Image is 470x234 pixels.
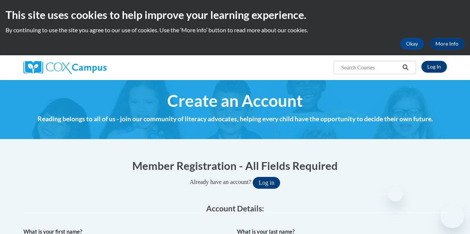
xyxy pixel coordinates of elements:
[167,91,303,111] span: Create an Account
[190,179,252,185] span: Already have an account?
[23,61,107,74] img: Cox Campus
[400,63,411,72] button: Search
[440,204,464,228] iframe: Button to launch messaging window
[23,158,447,173] h1: Member Registration - All Fields Required
[23,114,447,124] h4: Reading belongs to all of us - join our community of literacy advocates, helping every child have...
[388,187,403,201] iframe: Close message
[400,38,424,50] button: Okay
[206,204,264,213] span: Account Details:
[430,38,464,50] a: More Info
[6,26,464,34] p: By continuing to use the site you agree to our use of cookies. Use the ‘More info’ button to read...
[340,63,400,72] input: Search Courses
[421,61,447,73] a: Log In
[6,7,464,22] h2: This site uses cookies to help improve your learning experience.
[253,177,280,189] button: Log in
